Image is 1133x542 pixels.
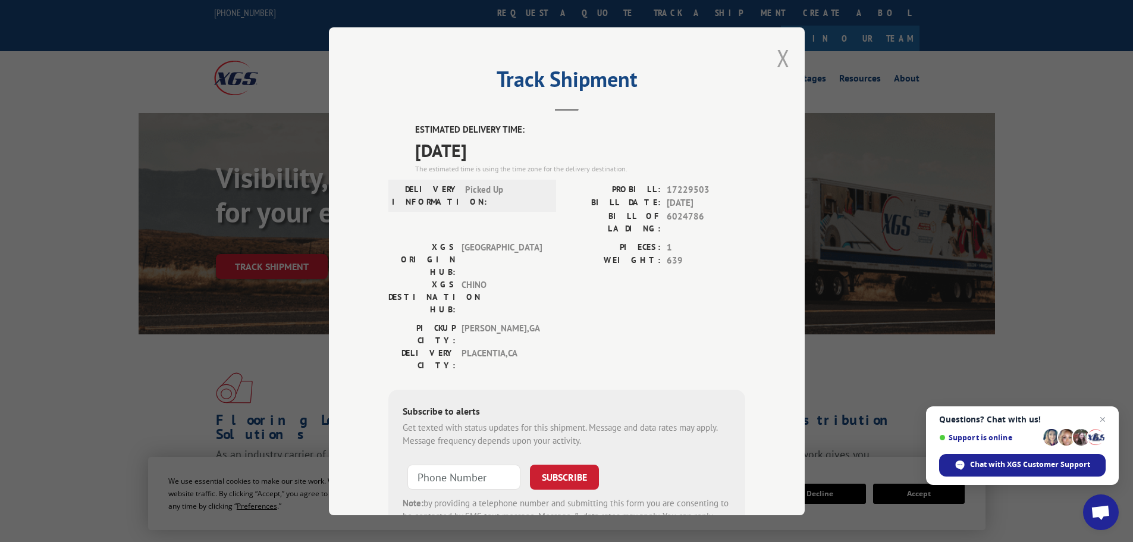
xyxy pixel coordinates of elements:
label: DELIVERY CITY: [388,346,456,371]
span: [GEOGRAPHIC_DATA] [462,240,542,278]
label: BILL OF LADING: [567,209,661,234]
span: Chat with XGS Customer Support [970,459,1090,470]
label: XGS DESTINATION HUB: [388,278,456,315]
span: 1 [667,240,745,254]
span: Close chat [1096,412,1110,427]
span: [DATE] [667,196,745,210]
h2: Track Shipment [388,71,745,93]
label: PROBILL: [567,183,661,196]
span: Picked Up [465,183,545,208]
div: Get texted with status updates for this shipment. Message and data rates may apply. Message frequ... [403,421,731,447]
div: The estimated time is using the time zone for the delivery destination. [415,163,745,174]
span: Questions? Chat with us! [939,415,1106,424]
div: Open chat [1083,494,1119,530]
div: by providing a telephone number and submitting this form you are consenting to be contacted by SM... [403,496,731,537]
span: [DATE] [415,136,745,163]
label: ESTIMATED DELIVERY TIME: [415,123,745,137]
span: [PERSON_NAME] , GA [462,321,542,346]
label: DELIVERY INFORMATION: [392,183,459,208]
div: Chat with XGS Customer Support [939,454,1106,477]
button: SUBSCRIBE [530,464,599,489]
label: XGS ORIGIN HUB: [388,240,456,278]
label: PIECES: [567,240,661,254]
span: 639 [667,254,745,268]
label: BILL DATE: [567,196,661,210]
div: Subscribe to alerts [403,403,731,421]
span: PLACENTIA , CA [462,346,542,371]
span: Support is online [939,433,1039,442]
button: Close modal [777,42,790,74]
label: PICKUP CITY: [388,321,456,346]
input: Phone Number [407,464,520,489]
label: WEIGHT: [567,254,661,268]
span: 17229503 [667,183,745,196]
strong: Note: [403,497,423,508]
span: 6024786 [667,209,745,234]
span: CHINO [462,278,542,315]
